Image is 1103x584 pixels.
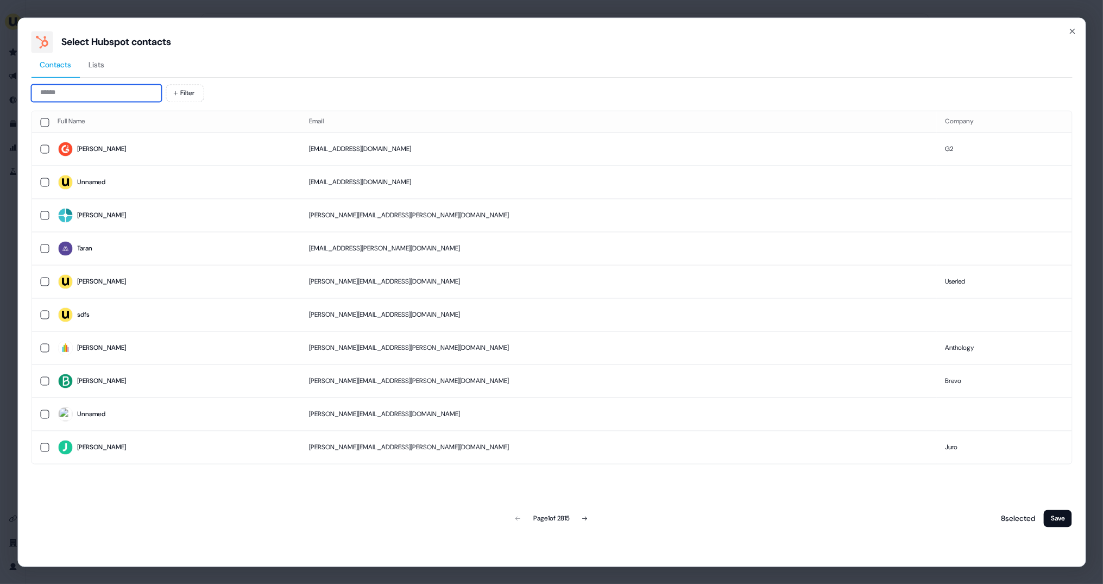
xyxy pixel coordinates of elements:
td: [PERSON_NAME][EMAIL_ADDRESS][DOMAIN_NAME] [300,298,936,331]
td: [PERSON_NAME][EMAIL_ADDRESS][PERSON_NAME][DOMAIN_NAME] [300,199,936,232]
td: [PERSON_NAME][EMAIL_ADDRESS][DOMAIN_NAME] [300,265,936,298]
div: [PERSON_NAME] [77,442,126,453]
td: [PERSON_NAME][EMAIL_ADDRESS][PERSON_NAME][DOMAIN_NAME] [300,365,936,398]
p: 8 selected [997,513,1035,524]
div: Taran [77,243,92,254]
td: [EMAIL_ADDRESS][DOMAIN_NAME] [300,166,936,199]
th: Company [936,111,1072,133]
td: Brevo [936,365,1072,398]
td: [EMAIL_ADDRESS][PERSON_NAME][DOMAIN_NAME] [300,232,936,265]
div: Select Hubspot contacts [61,35,171,48]
button: Save [1044,510,1072,527]
div: [PERSON_NAME] [77,343,126,354]
div: Unnamed [77,409,105,420]
th: Full Name [49,111,300,133]
div: [PERSON_NAME] [77,144,126,155]
td: Userled [936,265,1072,298]
td: Juro [936,431,1072,464]
td: G2 [936,133,1072,166]
td: [PERSON_NAME][EMAIL_ADDRESS][PERSON_NAME][DOMAIN_NAME] [300,331,936,365]
td: [PERSON_NAME][EMAIL_ADDRESS][PERSON_NAME][DOMAIN_NAME] [300,431,936,464]
div: [PERSON_NAME] [77,277,126,287]
div: sdfs [77,310,90,321]
div: Page 1 of 2815 [533,513,570,524]
td: Anthology [936,331,1072,365]
div: Unnamed [77,177,105,188]
button: Filter [166,84,204,102]
div: [PERSON_NAME] [77,210,126,221]
th: Email [300,111,936,133]
div: [PERSON_NAME] [77,376,126,387]
td: [PERSON_NAME][EMAIL_ADDRESS][DOMAIN_NAME] [300,398,936,431]
span: Lists [89,59,104,70]
span: Contacts [40,59,71,70]
td: [EMAIL_ADDRESS][DOMAIN_NAME] [300,133,936,166]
